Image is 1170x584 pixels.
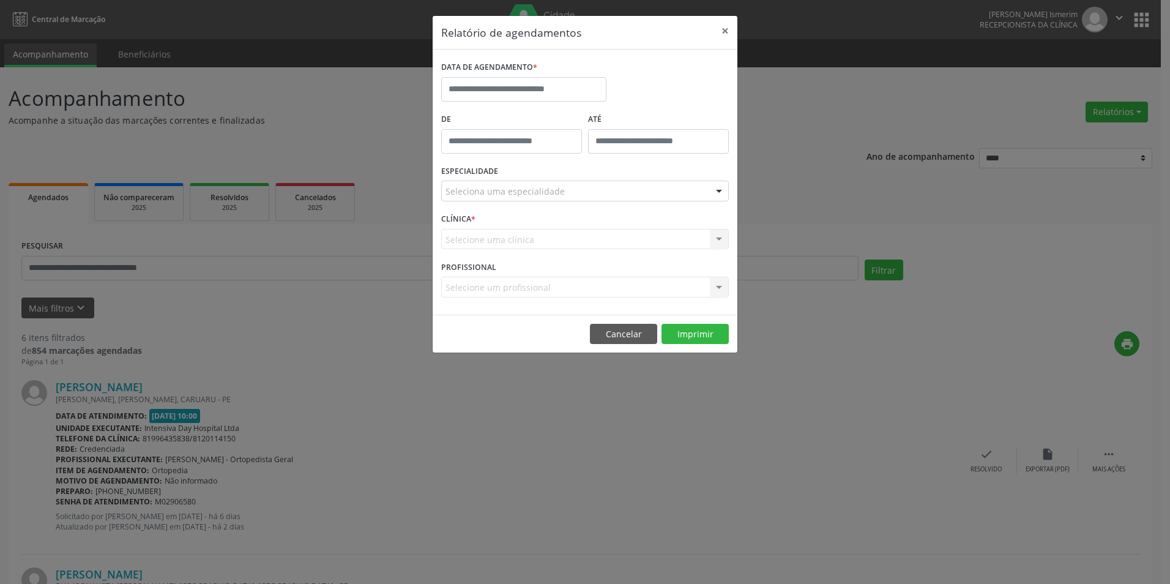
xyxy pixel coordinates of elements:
[441,258,496,277] label: PROFISSIONAL
[441,162,498,181] label: ESPECIALIDADE
[441,210,475,229] label: CLÍNICA
[441,110,582,129] label: De
[713,16,737,46] button: Close
[441,24,581,40] h5: Relatório de agendamentos
[588,110,729,129] label: ATÉ
[445,185,565,198] span: Seleciona uma especialidade
[590,324,657,345] button: Cancelar
[661,324,729,345] button: Imprimir
[441,58,537,77] label: DATA DE AGENDAMENTO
